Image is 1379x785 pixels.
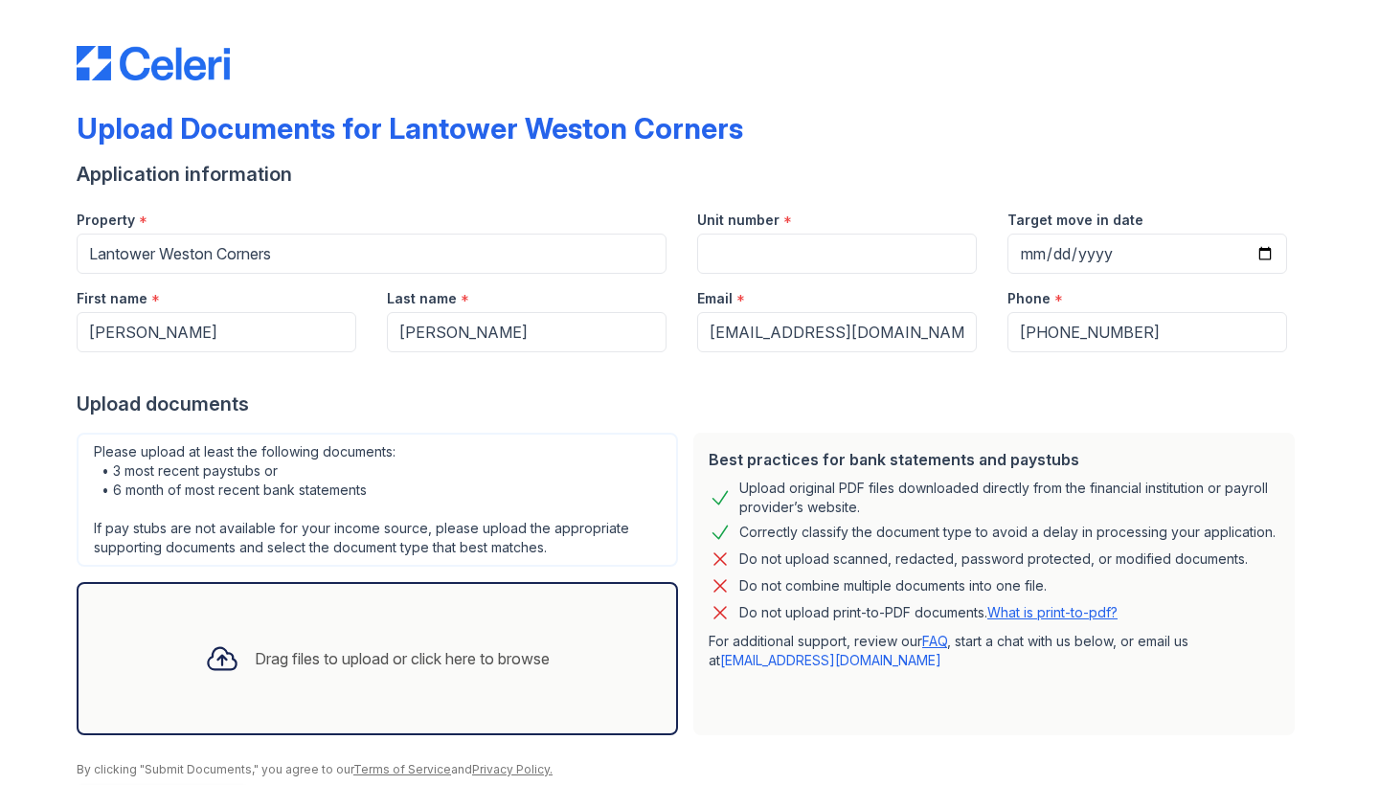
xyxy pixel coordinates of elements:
img: CE_Logo_Blue-a8612792a0a2168367f1c8372b55b34899dd931a85d93a1a3d3e32e68fde9ad4.png [77,46,230,80]
div: Do not upload scanned, redacted, password protected, or modified documents. [739,548,1248,571]
label: Last name [387,289,457,308]
p: Do not upload print-to-PDF documents. [739,603,1118,622]
a: Privacy Policy. [472,762,553,776]
label: First name [77,289,147,308]
div: Do not combine multiple documents into one file. [739,574,1047,597]
label: Property [77,211,135,230]
div: Upload documents [77,391,1302,417]
div: Best practices for bank statements and paystubs [709,448,1279,471]
a: FAQ [922,633,947,649]
a: What is print-to-pdf? [987,604,1118,620]
div: Correctly classify the document type to avoid a delay in processing your application. [739,521,1276,544]
label: Email [697,289,733,308]
div: By clicking "Submit Documents," you agree to our and [77,762,1302,777]
div: Application information [77,161,1302,188]
div: Please upload at least the following documents: • 3 most recent paystubs or • 6 month of most rec... [77,433,678,567]
p: For additional support, review our , start a chat with us below, or email us at [709,632,1279,670]
div: Drag files to upload or click here to browse [255,647,550,670]
a: Terms of Service [353,762,451,776]
label: Unit number [697,211,780,230]
label: Target move in date [1007,211,1143,230]
a: [EMAIL_ADDRESS][DOMAIN_NAME] [720,652,941,668]
div: Upload Documents for Lantower Weston Corners [77,111,743,146]
div: Upload original PDF files downloaded directly from the financial institution or payroll provider’... [739,479,1279,517]
label: Phone [1007,289,1051,308]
